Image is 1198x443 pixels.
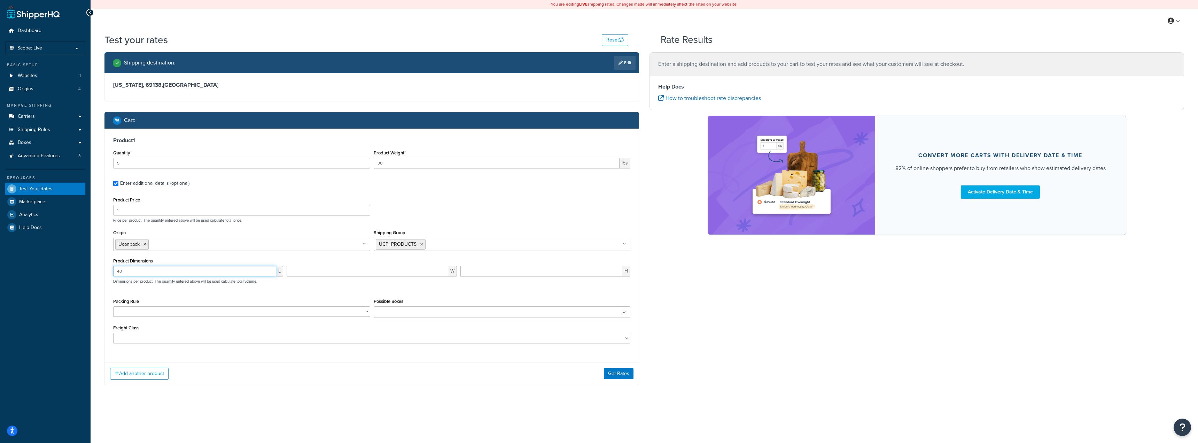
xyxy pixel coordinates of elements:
[5,62,85,68] div: Basic Setup
[5,221,85,234] a: Help Docs
[19,199,45,205] span: Marketplace
[1174,419,1191,436] button: Open Resource Center
[18,28,41,34] span: Dashboard
[19,225,42,231] span: Help Docs
[113,197,140,203] label: Product Price
[110,368,169,380] button: Add another product
[113,150,132,155] label: Quantity*
[658,83,1175,91] h4: Help Docs
[5,196,85,208] a: Marketplace
[113,181,118,186] input: Enter additional details (optional)
[5,175,85,181] div: Resources
[5,110,85,123] a: Carriers
[113,158,370,168] input: 0
[78,153,81,159] span: 3
[5,83,85,96] a: Origins4
[124,60,176,66] h2: Shipping destination :
[658,94,761,102] a: How to troubleshoot rate discrepancies
[18,140,31,146] span: Boxes
[111,218,632,223] p: Price per product. The quantity entered above will be used calculate total price.
[276,266,283,276] span: L
[18,114,35,120] span: Carriers
[579,1,588,7] b: LIVE
[961,185,1040,199] a: Activate Delivery Date & Time
[111,279,257,284] p: Dimensions per product. The quantity entered above will be used calculate total volume.
[5,136,85,149] a: Boxes
[78,86,81,92] span: 4
[113,258,153,263] label: Product Dimensions
[5,24,85,37] a: Dashboard
[5,83,85,96] li: Origins
[622,266,630,276] span: H
[5,102,85,108] div: Manage Shipping
[113,137,630,144] h3: Product 1
[658,59,1175,69] p: Enter a shipping destination and add products to your cart to test your rates and see what your c...
[124,117,135,123] h2: Cart :
[895,164,1106,173] div: 82% of online shoppers prefer to buy from retailers who show estimated delivery dates
[661,35,713,45] h2: Rate Results
[5,150,85,162] a: Advanced Features3
[374,230,405,235] label: Shipping Group
[374,158,620,168] input: 0.00
[113,325,139,330] label: Freight Class
[620,158,630,168] span: lbs
[18,86,33,92] span: Origins
[5,208,85,221] a: Analytics
[19,212,38,218] span: Analytics
[5,150,85,162] li: Advanced Features
[19,186,53,192] span: Test Your Rates
[113,299,139,304] label: Packing Rule
[18,153,60,159] span: Advanced Features
[5,123,85,136] a: Shipping Rules
[374,299,403,304] label: Possible Boxes
[748,126,835,224] img: feature-image-ddt-36eae7f7280da8017bfb280eaccd9c446f90b1fe08728e4019434db127062ab4.png
[79,73,81,79] span: 1
[17,45,42,51] span: Scope: Live
[18,73,37,79] span: Websites
[5,69,85,82] li: Websites
[918,152,1082,159] div: Convert more carts with delivery date & time
[120,178,189,188] div: Enter additional details (optional)
[374,150,406,155] label: Product Weight*
[448,266,457,276] span: W
[5,69,85,82] a: Websites1
[604,368,633,379] button: Get Rates
[113,82,630,89] h3: [US_STATE], 69138 , [GEOGRAPHIC_DATA]
[113,230,126,235] label: Origin
[118,240,140,248] span: Ucanpack
[614,56,636,70] a: Edit
[5,183,85,195] a: Test Your Rates
[18,127,50,133] span: Shipping Rules
[379,240,417,248] span: UCP_PRODUCTS
[602,34,628,46] button: Reset
[104,33,168,47] h1: Test your rates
